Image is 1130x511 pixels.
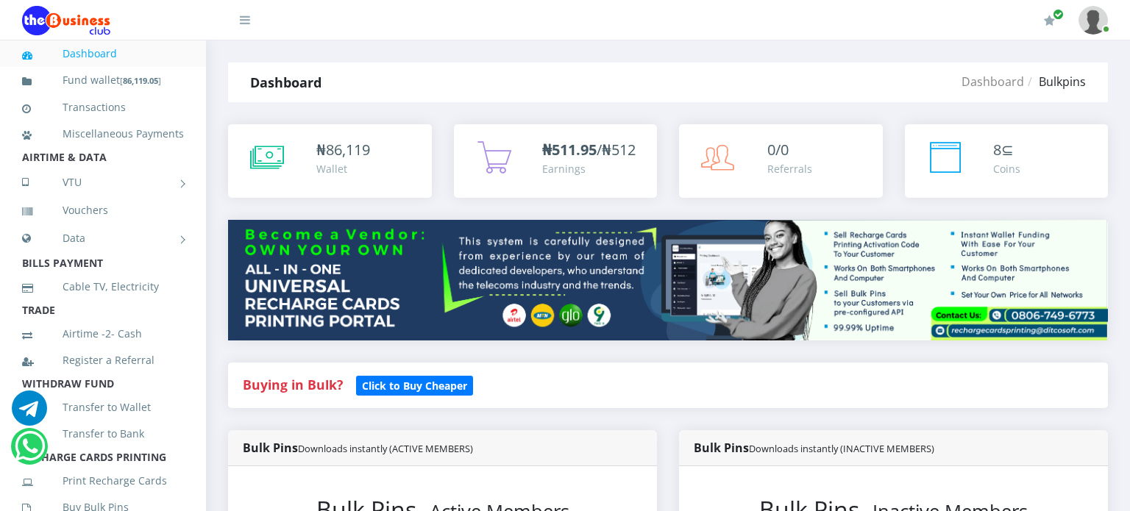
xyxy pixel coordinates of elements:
[123,75,158,86] b: 86,119.05
[962,74,1024,90] a: Dashboard
[22,193,184,227] a: Vouchers
[22,63,184,98] a: Fund wallet[86,119.05]
[243,440,473,456] strong: Bulk Pins
[22,464,184,498] a: Print Recharge Cards
[22,117,184,151] a: Miscellaneous Payments
[22,164,184,201] a: VTU
[22,317,184,351] a: Airtime -2- Cash
[22,343,184,377] a: Register a Referral
[542,161,636,176] div: Earnings
[749,442,934,455] small: Downloads instantly (INACTIVE MEMBERS)
[767,140,789,160] span: 0/0
[542,140,636,160] span: /₦512
[993,161,1020,176] div: Coins
[1079,6,1108,35] img: User
[542,140,597,160] b: ₦511.95
[22,220,184,257] a: Data
[993,140,1001,160] span: 8
[228,124,432,198] a: ₦86,119 Wallet
[316,139,370,161] div: ₦
[22,37,184,71] a: Dashboard
[22,417,184,451] a: Transfer to Bank
[1024,73,1086,90] li: Bulkpins
[767,161,812,176] div: Referrals
[243,376,343,393] strong: Buying in Bulk?
[22,6,110,35] img: Logo
[326,140,370,160] span: 86,119
[1044,15,1055,26] i: Renew/Upgrade Subscription
[454,124,658,198] a: ₦511.95/₦512 Earnings
[679,124,883,198] a: 0/0 Referrals
[298,442,473,455] small: Downloads instantly (ACTIVE MEMBERS)
[15,440,45,464] a: Chat for support
[22,90,184,124] a: Transactions
[12,401,47,426] a: Chat for support
[228,220,1108,340] img: multitenant_rcp.png
[22,390,184,424] a: Transfer to Wallet
[22,270,184,304] a: Cable TV, Electricity
[316,161,370,176] div: Wallet
[694,440,934,456] strong: Bulk Pins
[362,379,467,393] b: Click to Buy Cheaper
[356,376,473,393] a: Click to Buy Cheaper
[120,75,161,86] small: [ ]
[250,74,321,91] strong: Dashboard
[1053,9,1064,20] span: Renew/Upgrade Subscription
[993,139,1020,161] div: ⊆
